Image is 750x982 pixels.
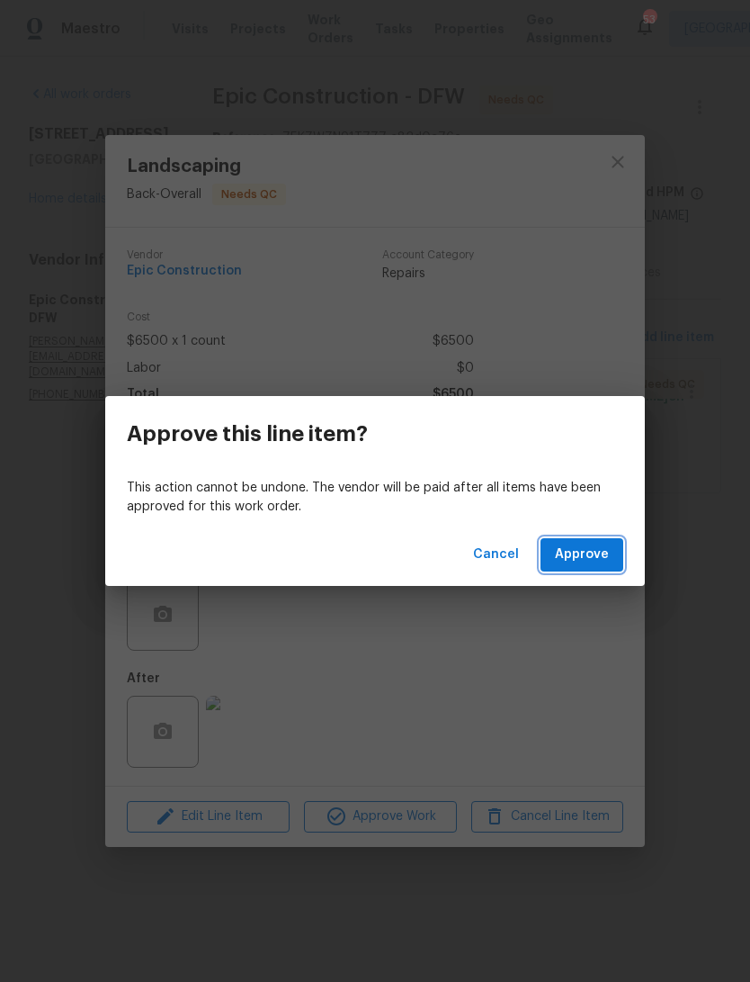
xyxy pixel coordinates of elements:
[127,479,623,517] p: This action cannot be undone. The vendor will be paid after all items have been approved for this...
[473,544,519,566] span: Cancel
[540,538,623,572] button: Approve
[466,538,526,572] button: Cancel
[127,421,368,446] h3: Approve this line item?
[555,544,609,566] span: Approve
